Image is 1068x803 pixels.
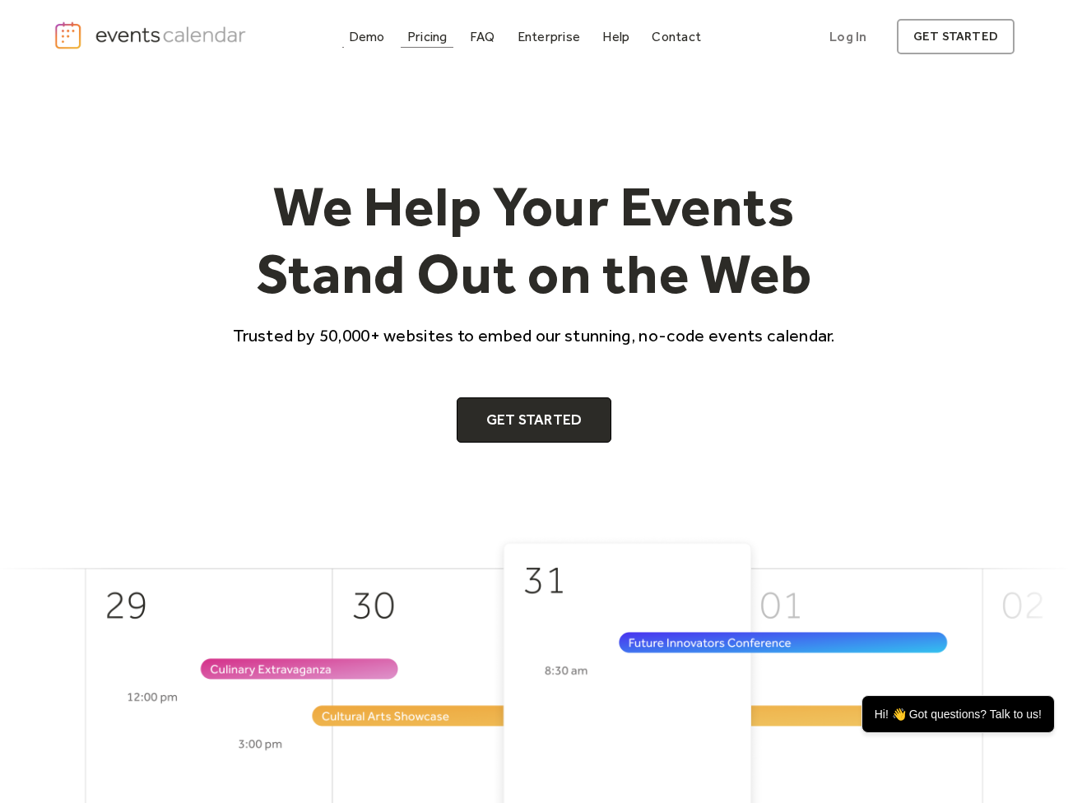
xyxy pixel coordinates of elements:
a: Get Started [457,397,612,443]
a: Demo [342,26,392,48]
div: FAQ [470,32,495,41]
h1: We Help Your Events Stand Out on the Web [218,173,850,307]
a: get started [897,19,1015,54]
a: Pricing [401,26,454,48]
div: Enterprise [518,32,580,41]
div: Help [602,32,629,41]
div: Pricing [407,32,448,41]
div: Contact [652,32,701,41]
p: Trusted by 50,000+ websites to embed our stunning, no-code events calendar. [218,323,850,347]
a: Contact [645,26,708,48]
a: Enterprise [511,26,587,48]
a: Log In [813,19,883,54]
a: FAQ [463,26,502,48]
div: Demo [349,32,385,41]
a: Help [596,26,636,48]
a: home [53,21,250,51]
